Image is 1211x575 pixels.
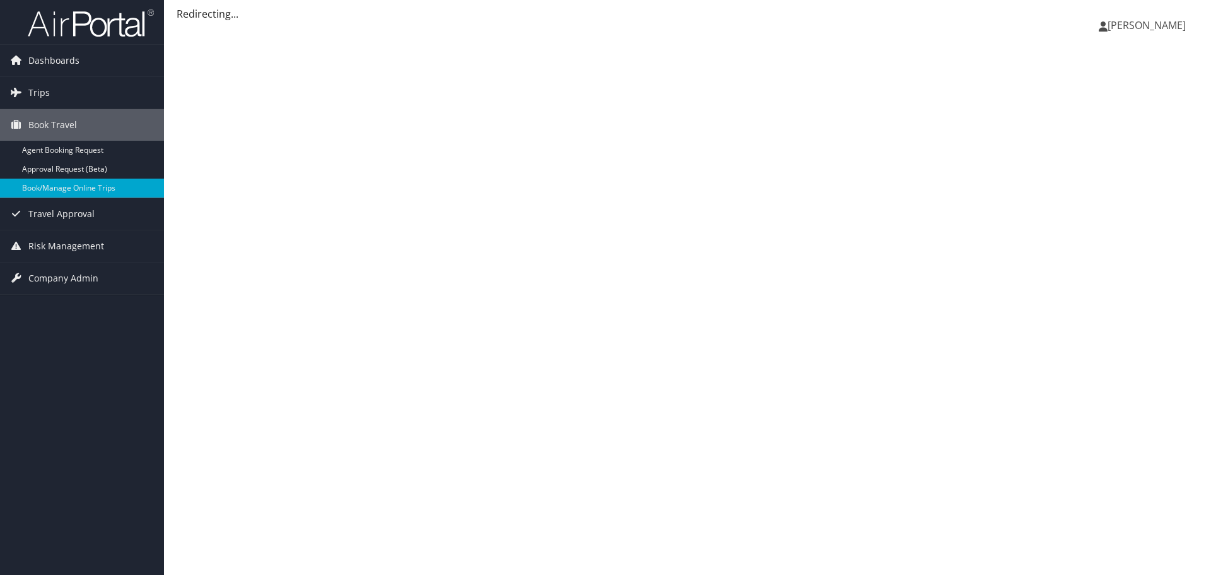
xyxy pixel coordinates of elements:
[28,77,50,109] span: Trips
[1099,6,1198,44] a: [PERSON_NAME]
[28,109,77,141] span: Book Travel
[28,8,154,38] img: airportal-logo.png
[177,6,1198,21] div: Redirecting...
[28,263,98,294] span: Company Admin
[28,45,79,76] span: Dashboards
[28,230,104,262] span: Risk Management
[28,198,95,230] span: Travel Approval
[1108,18,1186,32] span: [PERSON_NAME]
